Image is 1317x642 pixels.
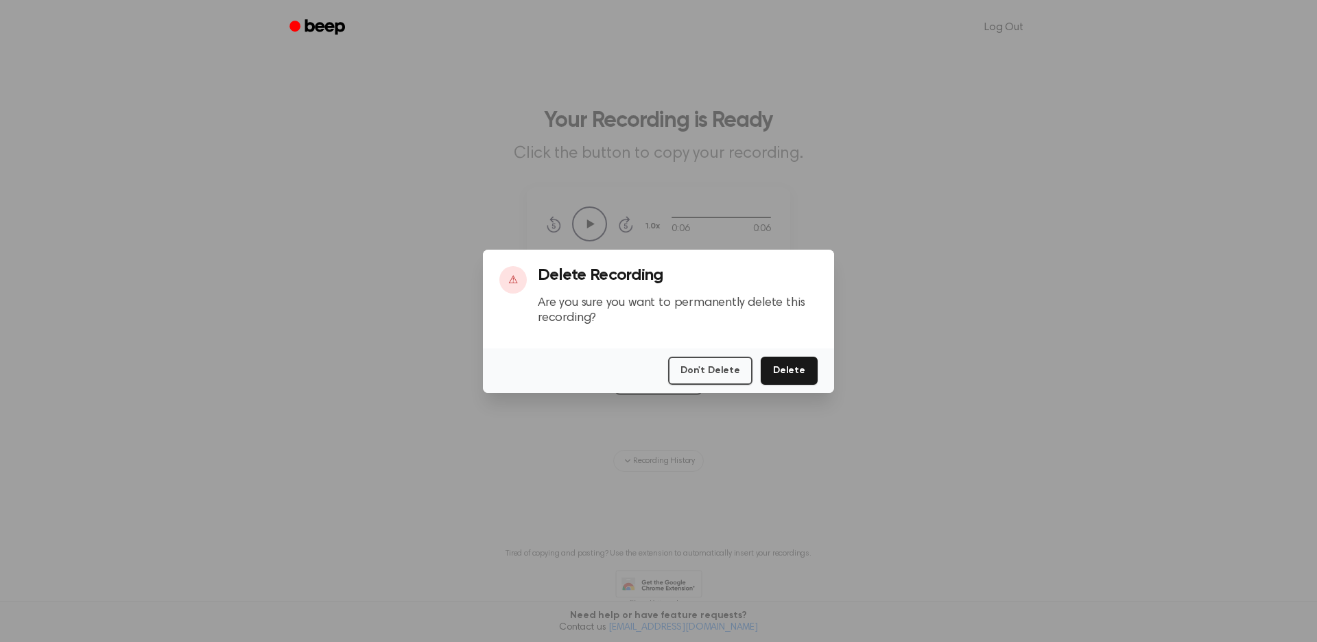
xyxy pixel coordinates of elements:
[538,296,818,326] p: Are you sure you want to permanently delete this recording?
[280,14,357,41] a: Beep
[971,11,1037,44] a: Log Out
[668,357,752,385] button: Don't Delete
[538,266,818,285] h3: Delete Recording
[499,266,527,294] div: ⚠
[761,357,818,385] button: Delete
